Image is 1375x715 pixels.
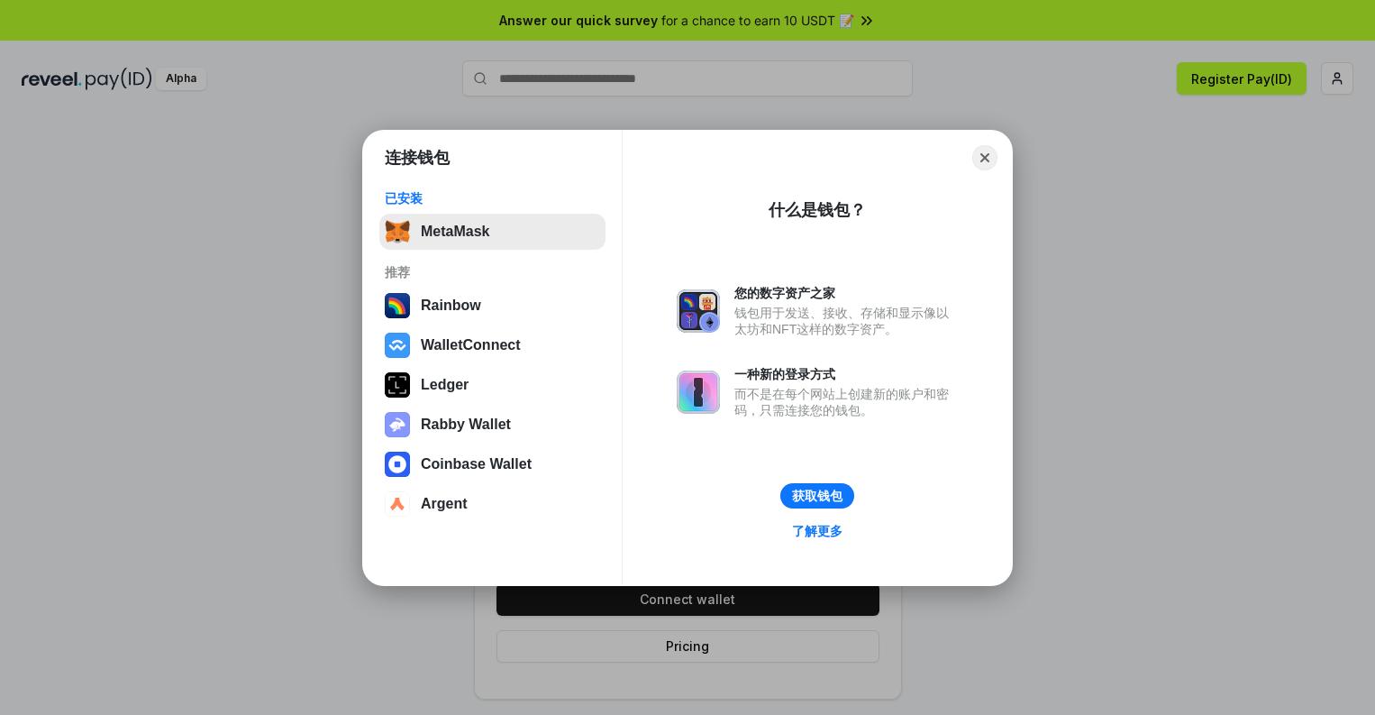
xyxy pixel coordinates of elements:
div: Rainbow [421,298,481,314]
div: Coinbase Wallet [421,456,532,472]
img: svg+xml,%3Csvg%20fill%3D%22none%22%20height%3D%2233%22%20viewBox%3D%220%200%2035%2033%22%20width%... [385,219,410,244]
img: svg+xml,%3Csvg%20width%3D%2228%22%20height%3D%2228%22%20viewBox%3D%220%200%2028%2028%22%20fill%3D... [385,333,410,358]
div: 一种新的登录方式 [734,366,958,382]
button: MetaMask [379,214,606,250]
div: Argent [421,496,468,512]
button: 获取钱包 [780,483,854,509]
img: svg+xml,%3Csvg%20width%3D%2228%22%20height%3D%2228%22%20viewBox%3D%220%200%2028%2028%22%20fill%3D... [385,491,410,517]
img: svg+xml,%3Csvg%20xmlns%3D%22http%3A%2F%2Fwww.w3.org%2F2000%2Fsvg%22%20fill%3D%22none%22%20viewBox... [677,371,720,414]
div: Ledger [421,377,469,393]
div: 了解更多 [792,523,842,539]
button: Rainbow [379,288,606,324]
div: 您的数字资产之家 [734,285,958,301]
div: MetaMask [421,224,489,240]
button: Close [972,145,997,170]
img: svg+xml,%3Csvg%20xmlns%3D%22http%3A%2F%2Fwww.w3.org%2F2000%2Fsvg%22%20width%3D%2228%22%20height%3... [385,372,410,398]
img: svg+xml,%3Csvg%20width%3D%2228%22%20height%3D%2228%22%20viewBox%3D%220%200%2028%2028%22%20fill%3D... [385,452,410,477]
h1: 连接钱包 [385,147,450,169]
button: WalletConnect [379,327,606,363]
div: 什么是钱包？ [769,199,866,221]
a: 了解更多 [781,519,853,543]
button: Ledger [379,367,606,403]
div: Rabby Wallet [421,417,511,433]
button: Coinbase Wallet [379,446,606,482]
button: Argent [379,486,606,522]
div: 推荐 [385,264,600,280]
div: WalletConnect [421,337,521,353]
div: 而不是在每个网站上创建新的账户和密码，只需连接您的钱包。 [734,386,958,418]
img: svg+xml,%3Csvg%20width%3D%22120%22%20height%3D%22120%22%20viewBox%3D%220%200%20120%20120%22%20fil... [385,293,410,318]
button: Rabby Wallet [379,407,606,443]
div: 已安装 [385,190,600,206]
img: svg+xml,%3Csvg%20xmlns%3D%22http%3A%2F%2Fwww.w3.org%2F2000%2Fsvg%22%20fill%3D%22none%22%20viewBox... [385,412,410,437]
div: 获取钱包 [792,488,842,504]
div: 钱包用于发送、接收、存储和显示像以太坊和NFT这样的数字资产。 [734,305,958,337]
img: svg+xml,%3Csvg%20xmlns%3D%22http%3A%2F%2Fwww.w3.org%2F2000%2Fsvg%22%20fill%3D%22none%22%20viewBox... [677,289,720,333]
